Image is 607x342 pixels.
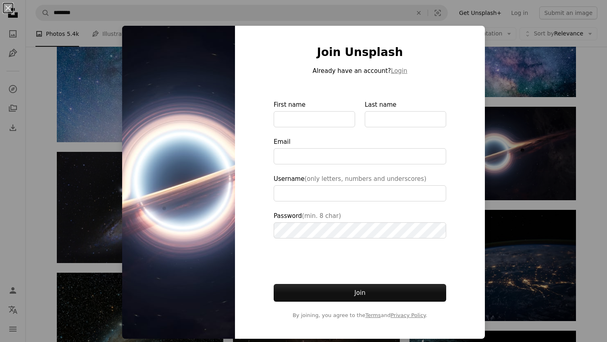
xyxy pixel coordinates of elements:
span: By joining, you agree to the and . [274,311,446,319]
input: Last name [365,111,446,127]
p: Already have an account? [274,66,446,76]
label: First name [274,100,355,127]
input: Password(min. 8 char) [274,222,446,238]
label: Username [274,174,446,201]
h1: Join Unsplash [274,45,446,60]
input: Username(only letters, numbers and underscores) [274,185,446,201]
button: Login [391,66,407,76]
a: Terms [365,312,380,318]
input: First name [274,111,355,127]
button: Join [274,284,446,302]
span: (only letters, numbers and underscores) [304,175,426,182]
label: Email [274,137,446,164]
label: Password [274,211,446,238]
span: (min. 8 char) [302,212,341,220]
a: Privacy Policy [391,312,426,318]
label: Last name [365,100,446,127]
input: Email [274,148,446,164]
img: premium_photo-1690571200236-0f9098fc6ca9 [122,26,235,339]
